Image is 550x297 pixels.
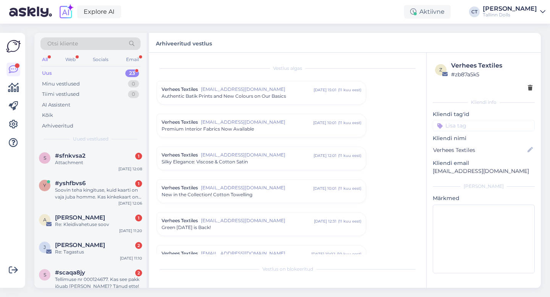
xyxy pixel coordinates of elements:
[42,111,53,119] div: Kõik
[338,120,361,126] div: ( 11 kuu eest )
[118,200,142,206] div: [DATE] 12:06
[42,122,73,130] div: Arhiveeritud
[162,119,198,126] span: Verhees Textiles
[40,55,49,65] div: All
[55,187,142,200] div: Soovin teha kingituse, kuid kaarti on vaja juba homme. Kas kinkekaart on võimalik soetada ka digi...
[201,217,314,224] span: [EMAIL_ADDRESS][DOMAIN_NAME]
[42,90,79,98] div: Tiimi vestlused
[162,191,252,198] span: New in the Collection! Cotton Towelling
[55,269,85,276] span: #scaqa8jy
[135,242,142,249] div: 2
[55,214,105,221] span: Anni Rada
[47,40,78,48] span: Otsi kliente
[313,186,336,191] div: [DATE] 10:01
[201,184,313,191] span: [EMAIL_ADDRESS][DOMAIN_NAME]
[483,6,537,12] div: [PERSON_NAME]
[201,86,314,93] span: [EMAIL_ADDRESS][DOMAIN_NAME]
[433,146,526,154] input: Lisa nimi
[91,55,110,65] div: Socials
[311,251,335,257] div: [DATE] 10:02
[125,55,141,65] div: Email
[55,152,86,159] span: #sfnkvsa2
[125,69,139,77] div: 23
[433,159,535,167] p: Kliendi email
[433,110,535,118] p: Kliendi tag'id
[338,186,361,191] div: ( 11 kuu eest )
[162,158,248,165] span: Silky Elegance: Viscose & Cotton Satin
[156,37,212,48] label: Arhiveeritud vestlus
[433,167,535,175] p: [EMAIL_ADDRESS][DOMAIN_NAME]
[162,152,198,158] span: Verhees Textiles
[433,134,535,142] p: Kliendi nimi
[55,159,142,166] div: Attachment
[451,61,532,70] div: Verhees Textiles
[483,12,537,18] div: Tallinn Dolls
[118,166,142,172] div: [DATE] 12:08
[313,120,336,126] div: [DATE] 10:01
[162,184,198,191] span: Verhees Textiles
[469,6,480,17] div: CT
[201,119,313,126] span: [EMAIL_ADDRESS][DOMAIN_NAME]
[201,152,314,158] span: [EMAIL_ADDRESS][DOMAIN_NAME]
[157,65,419,72] div: Vestlus algas
[43,182,46,188] span: y
[77,5,121,18] a: Explore AI
[42,101,70,109] div: AI Assistent
[42,69,52,77] div: Uus
[58,4,74,20] img: explore-ai
[73,136,108,142] span: Uued vestlused
[6,39,21,53] img: Askly Logo
[338,153,361,158] div: ( 11 kuu eest )
[55,180,86,187] span: #yshfbvs6
[338,87,361,93] div: ( 11 kuu eest )
[119,228,142,234] div: [DATE] 11:20
[433,120,535,131] input: Lisa tag
[55,249,142,255] div: Re: Tagastus
[162,250,198,257] span: Verhees Textiles
[44,244,46,250] span: J
[404,5,451,19] div: Aktiivne
[483,6,545,18] a: [PERSON_NAME]Tallinn Dolls
[162,86,198,93] span: Verhees Textiles
[42,80,80,88] div: Minu vestlused
[433,194,535,202] p: Märkmed
[433,183,535,190] div: [PERSON_NAME]
[44,155,46,161] span: s
[55,242,105,249] span: Jana Must
[162,126,254,132] span: Premium Interior Fabrics Now Available
[55,276,142,290] div: Tellimuse nr 000124677. Kas see pakk jõuab [PERSON_NAME]? Tänud ette!
[43,217,47,223] span: A
[451,70,532,79] div: # zb87a5k5
[120,255,142,261] div: [DATE] 11:10
[201,250,311,257] span: [EMAIL_ADDRESS][DOMAIN_NAME]
[162,93,286,100] span: Authentic Batik Prints and New Colours on Our Basics
[135,180,142,187] div: 1
[162,217,198,224] span: Verhees Textiles
[128,90,139,98] div: 0
[64,55,77,65] div: Web
[44,272,46,278] span: s
[262,266,313,273] span: Vestlus on blokeeritud
[135,215,142,221] div: 1
[439,67,442,73] span: z
[128,80,139,88] div: 0
[135,270,142,276] div: 2
[314,218,336,224] div: [DATE] 12:31
[162,224,211,231] span: Green [DATE] is Back!
[433,99,535,106] div: Kliendi info
[314,153,336,158] div: [DATE] 12:01
[338,218,361,224] div: ( 11 kuu eest )
[135,153,142,160] div: 1
[55,221,142,228] div: Re: Kleidivahetuse soov
[337,251,361,257] div: ( 10 kuu eest )
[314,87,336,93] div: [DATE] 15:01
